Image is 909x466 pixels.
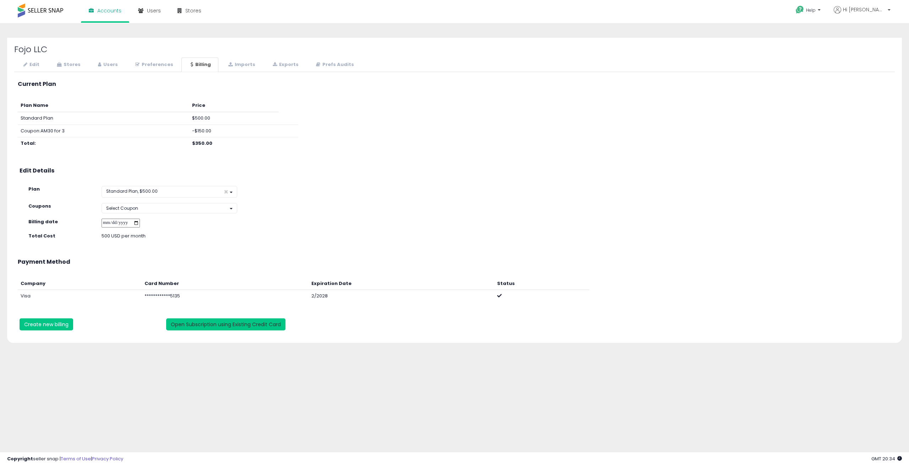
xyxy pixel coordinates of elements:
[106,205,138,211] span: Select Coupon
[18,278,142,290] th: Company
[192,140,212,147] b: $350.00
[18,290,142,302] td: Visa
[89,57,125,72] a: Users
[142,278,309,290] th: Card Number
[185,7,201,14] span: Stores
[263,57,306,72] a: Exports
[309,278,494,290] th: Expiration Date
[97,7,121,14] span: Accounts
[494,278,589,290] th: Status
[18,112,189,125] td: Standard Plan
[309,290,494,302] td: 2/2028
[795,5,804,14] i: Get Help
[181,57,218,72] a: Billing
[18,125,189,137] td: Coupon: AM30 for 3
[189,99,279,112] th: Price
[106,188,158,194] span: Standard Plan, $500.00
[20,168,889,174] h3: Edit Details
[18,81,891,87] h3: Current Plan
[189,112,279,125] td: $500.00
[18,259,891,265] h3: Payment Method
[219,57,263,72] a: Imports
[147,7,161,14] span: Users
[28,203,51,209] strong: Coupons
[102,203,237,213] button: Select Coupon
[307,57,361,72] a: Prefs Audits
[126,57,181,72] a: Preferences
[28,218,58,225] strong: Billing date
[102,186,237,198] button: Standard Plan, $500.00 ×
[96,233,316,240] div: 500 USD per month
[843,6,886,13] span: Hi [PERSON_NAME]
[14,45,895,54] h2: Fojo LLC
[806,7,816,13] span: Help
[834,6,891,22] a: Hi [PERSON_NAME]
[28,186,40,192] strong: Plan
[224,188,228,196] span: ×
[21,140,36,147] b: Total:
[14,57,47,72] a: Edit
[20,318,73,330] button: Create new billing
[189,125,279,137] td: -$150.00
[18,99,189,112] th: Plan Name
[48,57,88,72] a: Stores
[28,232,55,239] strong: Total Cost
[166,318,285,330] button: Open Subscription using Existing Credit Card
